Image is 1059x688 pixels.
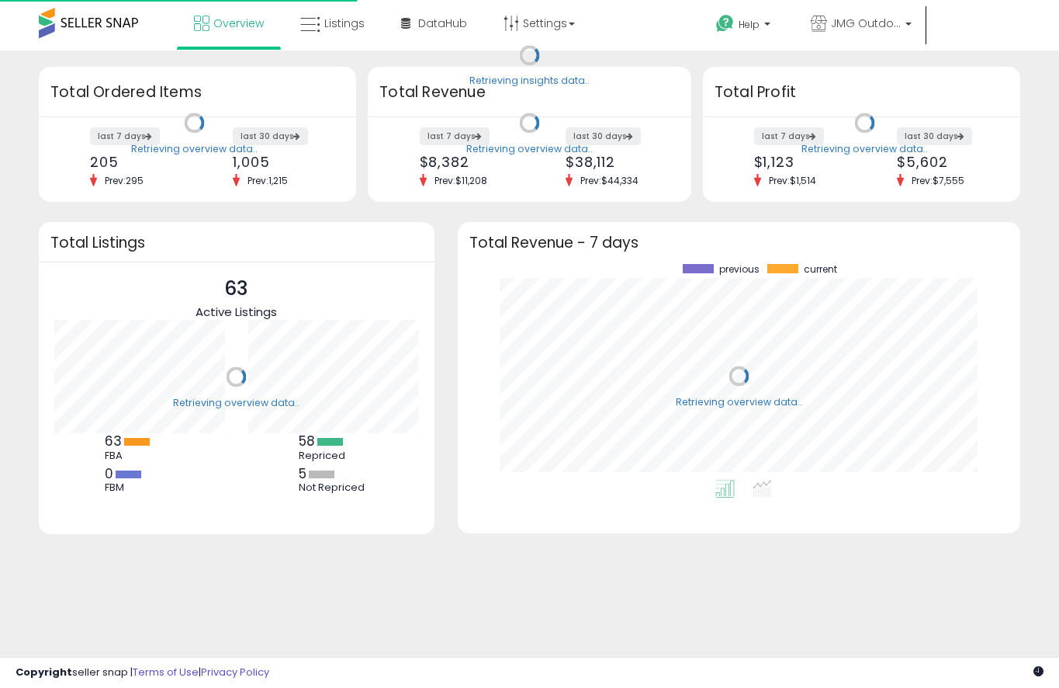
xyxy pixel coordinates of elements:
span: Overview [213,16,264,31]
div: Retrieving overview data.. [466,142,593,156]
div: Retrieving overview data.. [676,395,802,409]
div: seller snap | | [16,665,269,680]
span: JMG Outdoors [831,16,901,31]
a: Help [704,2,786,50]
span: DataHub [418,16,467,31]
div: Retrieving overview data.. [131,142,258,156]
div: Retrieving overview data.. [173,396,299,410]
strong: Copyright [16,665,72,679]
i: Get Help [715,14,735,33]
span: Help [739,18,760,31]
a: Terms of Use [133,665,199,679]
a: Privacy Policy [201,665,269,679]
div: Retrieving overview data.. [801,142,928,156]
span: Listings [324,16,365,31]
